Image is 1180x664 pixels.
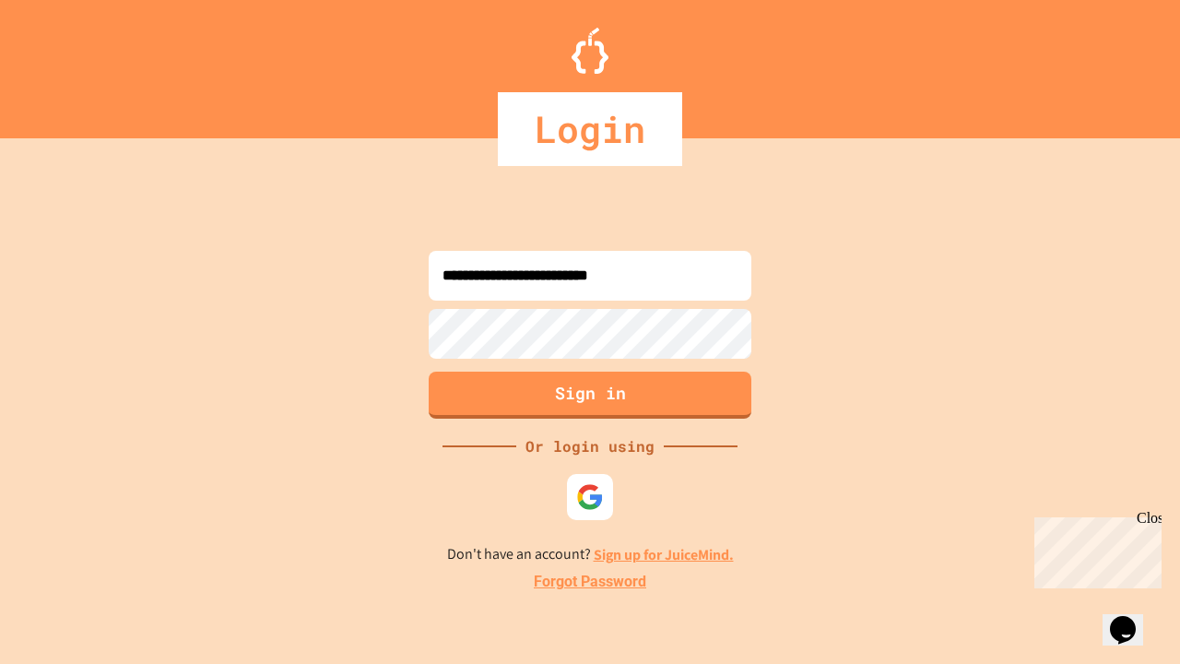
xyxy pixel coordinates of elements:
div: Login [498,92,682,166]
a: Sign up for JuiceMind. [594,545,734,564]
div: Chat with us now!Close [7,7,127,117]
iframe: chat widget [1027,510,1162,588]
p: Don't have an account? [447,543,734,566]
img: google-icon.svg [576,483,604,511]
a: Forgot Password [534,571,646,593]
div: Or login using [516,435,664,457]
button: Sign in [429,372,751,419]
img: Logo.svg [572,28,608,74]
iframe: chat widget [1103,590,1162,646]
